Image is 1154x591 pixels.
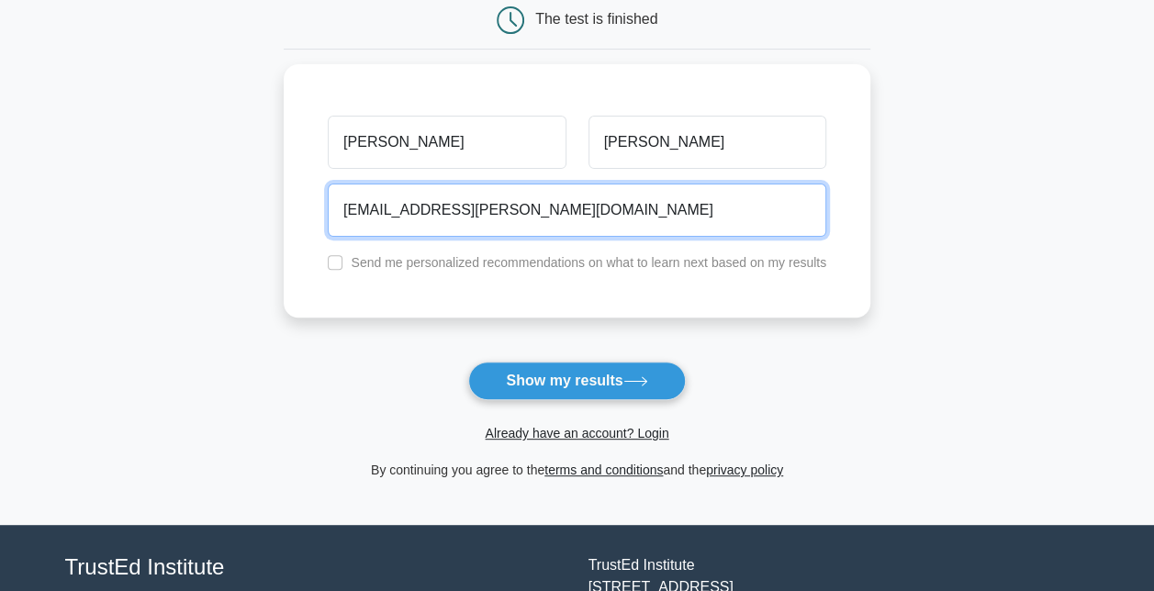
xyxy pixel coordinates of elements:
[328,184,826,237] input: Email
[544,463,663,477] a: terms and conditions
[328,116,566,169] input: First name
[588,116,826,169] input: Last name
[706,463,783,477] a: privacy policy
[468,362,685,400] button: Show my results
[65,554,566,581] h4: TrustEd Institute
[485,426,668,440] a: Already have an account? Login
[535,11,657,27] div: The test is finished
[273,459,881,481] div: By continuing you agree to the and the
[351,255,826,270] label: Send me personalized recommendations on what to learn next based on my results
